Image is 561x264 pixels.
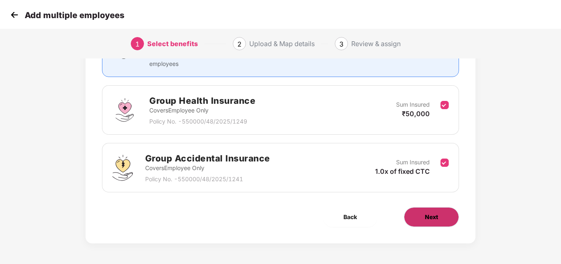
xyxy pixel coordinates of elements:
p: Add multiple employees [25,10,124,20]
p: Policy No. - 550000/48/2025/1241 [145,175,270,184]
button: Back [323,207,378,227]
span: ₹50,000 [402,110,430,118]
span: 2 [237,40,241,48]
span: 1 [135,40,139,48]
button: Next [404,207,459,227]
p: Sum Insured [396,100,430,109]
img: svg+xml;base64,PHN2ZyB4bWxucz0iaHR0cDovL3d3dy53My5vcmcvMjAwMC9zdmciIHdpZHRoPSI0OS4zMjEiIGhlaWdodD... [112,155,132,181]
p: Covers Employee Only [145,164,270,173]
span: 1.0x of fixed CTC [375,167,430,175]
span: Back [343,213,357,222]
p: Covers Employee Only [149,106,255,115]
img: svg+xml;base64,PHN2ZyB4bWxucz0iaHR0cDovL3d3dy53My5vcmcvMjAwMC9zdmciIHdpZHRoPSIzMCIgaGVpZ2h0PSIzMC... [8,9,21,21]
h2: Group Accidental Insurance [145,152,270,165]
p: Sum Insured [396,158,430,167]
div: Upload & Map details [249,37,315,50]
h2: Group Health Insurance [149,94,255,107]
img: svg+xml;base64,PHN2ZyBpZD0iR3JvdXBfSGVhbHRoX0luc3VyYW5jZSIgZGF0YS1uYW1lPSJHcm91cCBIZWFsdGggSW5zdX... [112,98,137,122]
div: Review & assign [351,37,401,50]
span: Next [425,213,438,222]
p: Policy No. - 550000/48/2025/1249 [149,117,255,126]
span: 3 [339,40,343,48]
div: Select benefits [147,37,198,50]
